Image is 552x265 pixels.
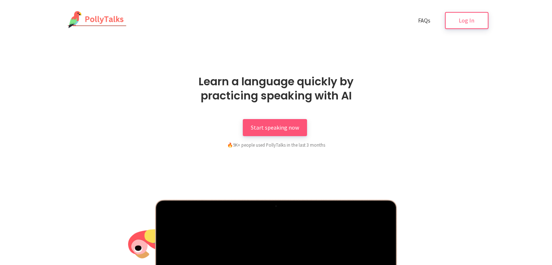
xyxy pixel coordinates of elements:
a: Start speaking now [243,119,307,136]
a: Log In [445,12,488,29]
div: 9K+ people used PollyTalks in the last 3 months [189,141,363,148]
img: PollyTalks Logo [64,11,127,29]
span: Log In [459,17,474,24]
span: FAQs [418,17,430,24]
span: fire [227,142,233,148]
h1: Learn a language quickly by practicing speaking with AI [176,74,376,103]
span: Start speaking now [251,124,299,131]
a: FAQs [410,12,438,29]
